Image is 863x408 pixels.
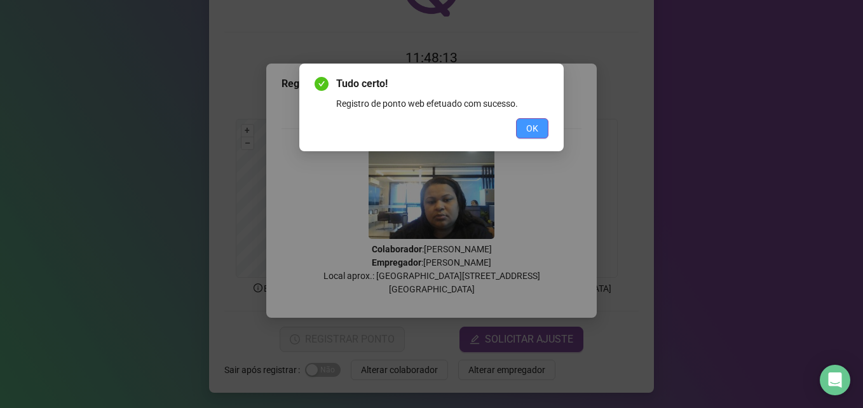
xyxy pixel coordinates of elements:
span: Tudo certo! [336,76,548,92]
div: Open Intercom Messenger [820,365,850,395]
button: OK [516,118,548,139]
div: Registro de ponto web efetuado com sucesso. [336,97,548,111]
span: OK [526,121,538,135]
span: check-circle [315,77,329,91]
